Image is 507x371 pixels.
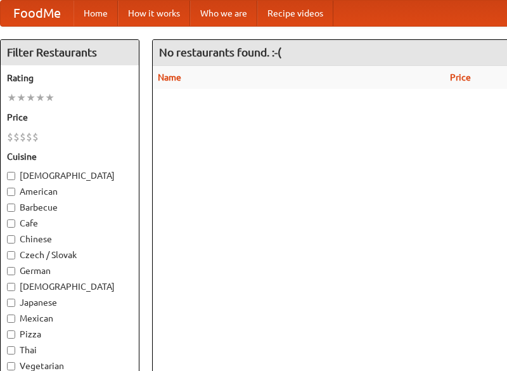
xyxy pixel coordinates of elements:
a: Home [74,1,118,26]
a: Who we are [190,1,257,26]
input: [DEMOGRAPHIC_DATA] [7,172,15,180]
label: Thai [7,344,132,356]
h5: Rating [7,72,132,84]
li: ★ [35,91,45,105]
li: $ [13,130,20,144]
li: $ [32,130,39,144]
li: $ [7,130,13,144]
h4: Filter Restaurants [1,40,139,65]
input: Pizza [7,330,15,339]
input: German [7,267,15,275]
label: Chinese [7,233,132,245]
input: [DEMOGRAPHIC_DATA] [7,283,15,291]
a: Recipe videos [257,1,333,26]
input: American [7,188,15,196]
input: Thai [7,346,15,355]
li: ★ [26,91,35,105]
input: Czech / Slovak [7,251,15,259]
label: Barbecue [7,201,132,214]
label: Pizza [7,328,132,341]
label: Japanese [7,296,132,309]
input: Cafe [7,219,15,228]
input: Japanese [7,299,15,307]
li: ★ [45,91,55,105]
a: FoodMe [1,1,74,26]
label: [DEMOGRAPHIC_DATA] [7,280,132,293]
li: ★ [7,91,16,105]
label: German [7,264,132,277]
input: Barbecue [7,204,15,212]
label: American [7,185,132,198]
a: Name [158,72,181,82]
h5: Cuisine [7,150,132,163]
li: $ [26,130,32,144]
input: Vegetarian [7,362,15,370]
a: How it works [118,1,190,26]
input: Mexican [7,315,15,323]
a: Price [450,72,471,82]
ng-pluralize: No restaurants found. :-( [159,46,281,58]
li: $ [20,130,26,144]
input: Chinese [7,235,15,244]
li: ★ [16,91,26,105]
label: [DEMOGRAPHIC_DATA] [7,169,132,182]
h5: Price [7,111,132,124]
label: Cafe [7,217,132,230]
label: Czech / Slovak [7,249,132,261]
label: Mexican [7,312,132,325]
